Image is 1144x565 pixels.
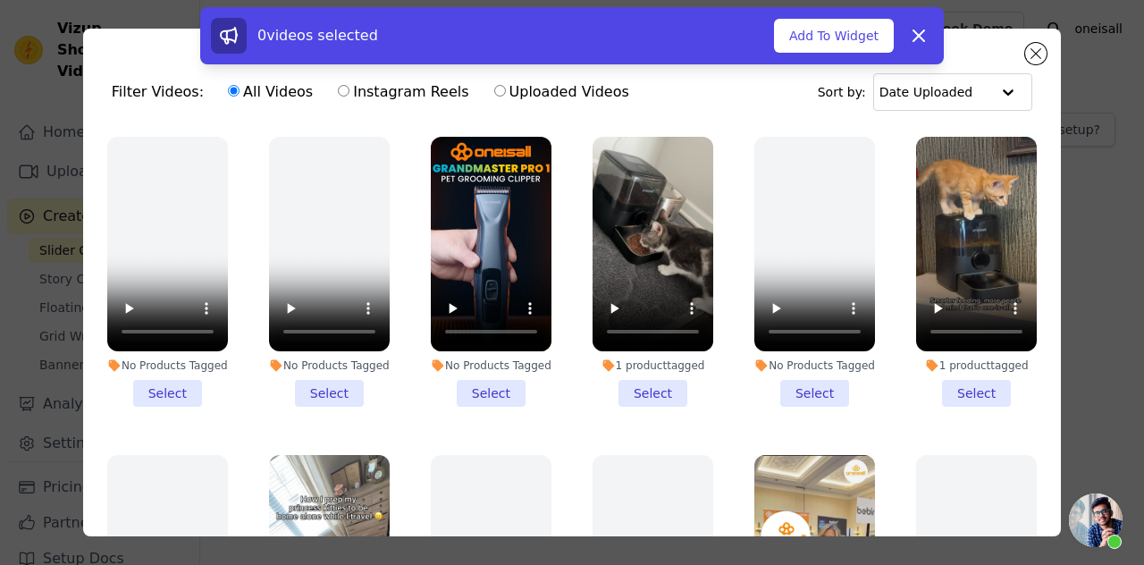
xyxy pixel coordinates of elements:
button: Add To Widget [774,19,894,53]
div: No Products Tagged [107,358,228,373]
div: No Products Tagged [754,358,875,373]
div: No Products Tagged [269,358,390,373]
img: website_grey.svg [29,46,43,63]
label: Instagram Reels [337,80,469,104]
img: logo_orange.svg [29,29,43,43]
div: 1 product tagged [916,358,1037,373]
div: v 4.0.25 [50,29,88,43]
label: Uploaded Videos [493,80,630,104]
div: 域名: [DOMAIN_NAME] [46,46,181,63]
span: 0 videos selected [257,27,378,44]
img: tab_domain_overview_orange.svg [72,105,87,120]
div: No Products Tagged [431,358,551,373]
a: 开放式聊天 [1069,493,1123,547]
img: tab_keywords_by_traffic_grey.svg [182,105,197,120]
label: All Videos [227,80,314,104]
div: 域名概述 [92,107,138,119]
div: 1 product tagged [593,358,713,373]
div: Sort by: [818,73,1033,111]
div: 关键词（按流量） [202,107,294,119]
div: Filter Videos: [112,72,639,113]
